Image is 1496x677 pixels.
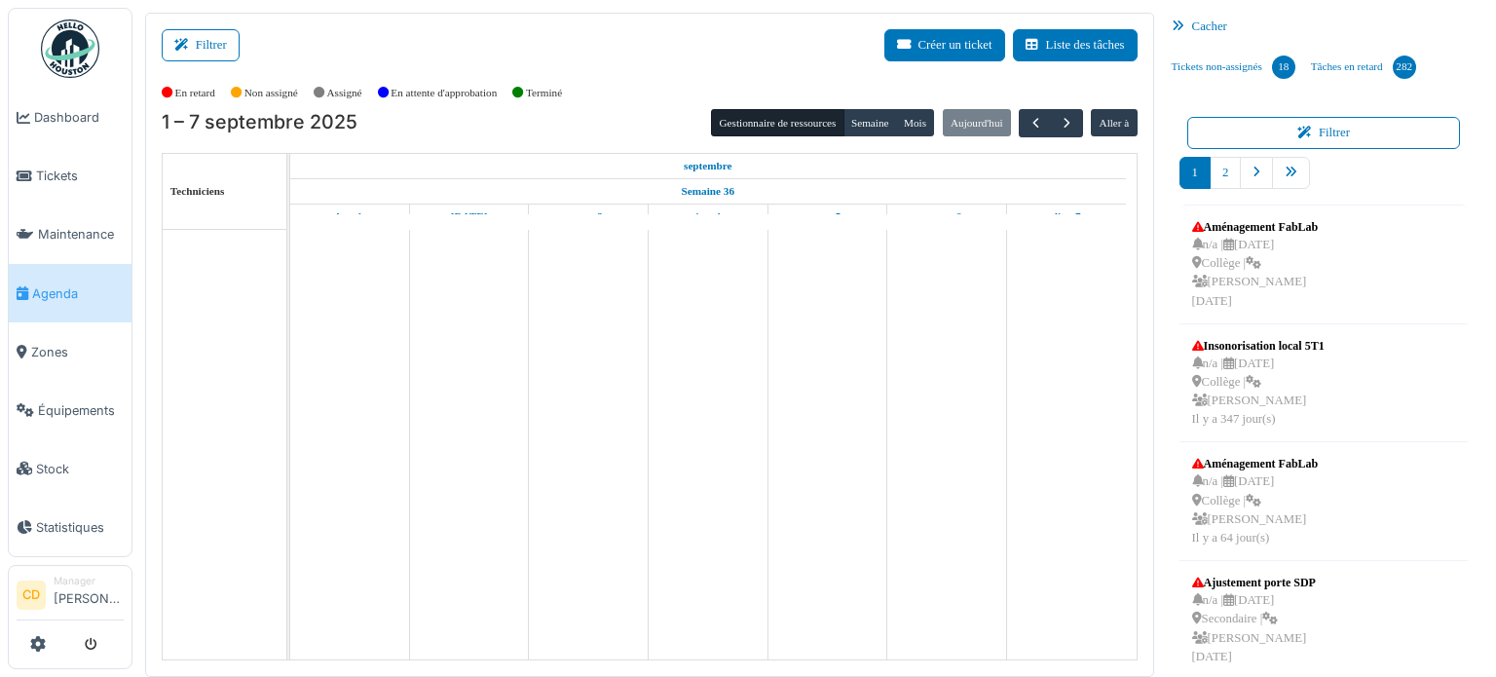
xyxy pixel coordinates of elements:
[9,264,131,322] a: Agenda
[1303,41,1424,94] a: Tâches en retard
[38,401,124,420] span: Équipements
[711,109,843,136] button: Gestionnaire de ressources
[1192,591,1316,666] div: n/a | [DATE] Secondaire | [PERSON_NAME] [DATE]
[1192,218,1319,236] div: Aménagement FabLab
[331,205,367,229] a: 1 septembre 2025
[9,439,131,498] a: Stock
[9,206,131,264] a: Maintenance
[36,167,124,185] span: Tickets
[17,581,46,610] li: CD
[843,109,897,136] button: Semaine
[170,185,225,197] span: Techniciens
[9,381,131,439] a: Équipements
[244,85,298,101] label: Non assigné
[1013,29,1138,61] button: Liste des tâches
[36,460,124,478] span: Stock
[31,343,124,361] span: Zones
[9,498,131,556] a: Statistiques
[1091,109,1137,136] button: Aller à
[36,518,124,537] span: Statistiques
[927,205,966,229] a: 6 septembre 2025
[54,574,124,616] li: [PERSON_NAME]
[679,154,737,178] a: 1 septembre 2025
[1192,455,1319,472] div: Aménagement FabLab
[1187,332,1329,434] a: Insonorisation local 5T1 n/a |[DATE] Collège | [PERSON_NAME]Il y a 347 jour(s)
[41,19,99,78] img: Badge_color-CXgf-gQk.svg
[691,205,726,229] a: 4 septembre 2025
[446,205,493,229] a: 2 septembre 2025
[1179,157,1469,205] nav: pager
[808,205,845,229] a: 5 septembre 2025
[1192,337,1325,355] div: Insonorisation local 5T1
[38,225,124,244] span: Maintenance
[54,574,124,588] div: Manager
[1192,574,1316,591] div: Ajustement porte SDP
[1047,205,1086,229] a: 7 septembre 2025
[9,147,131,206] a: Tickets
[1272,56,1295,79] div: 18
[1187,117,1461,149] button: Filtrer
[1210,157,1241,189] a: 2
[327,85,362,101] label: Assigné
[943,109,1011,136] button: Aujourd'hui
[32,284,124,303] span: Agenda
[391,85,497,101] label: En attente d'approbation
[162,29,240,61] button: Filtrer
[1019,109,1051,137] button: Précédent
[34,108,124,127] span: Dashboard
[175,85,215,101] label: En retard
[162,111,357,134] h2: 1 – 7 septembre 2025
[1164,13,1484,41] div: Cacher
[1051,109,1083,137] button: Suivant
[17,574,124,621] a: CD Manager[PERSON_NAME]
[1179,157,1211,189] a: 1
[896,109,935,136] button: Mois
[9,89,131,147] a: Dashboard
[569,205,607,229] a: 3 septembre 2025
[1187,213,1324,316] a: Aménagement FabLab n/a |[DATE] Collège | [PERSON_NAME][DATE]
[9,322,131,381] a: Zones
[677,179,739,204] a: Semaine 36
[1192,355,1325,430] div: n/a | [DATE] Collège | [PERSON_NAME] Il y a 347 jour(s)
[884,29,1005,61] button: Créer un ticket
[1192,236,1319,311] div: n/a | [DATE] Collège | [PERSON_NAME] [DATE]
[1192,472,1319,547] div: n/a | [DATE] Collège | [PERSON_NAME] Il y a 64 jour(s)
[1393,56,1416,79] div: 282
[1187,569,1321,671] a: Ajustement porte SDP n/a |[DATE] Secondaire | [PERSON_NAME][DATE]
[1164,41,1303,94] a: Tickets non-assignés
[526,85,562,101] label: Terminé
[1187,450,1324,552] a: Aménagement FabLab n/a |[DATE] Collège | [PERSON_NAME]Il y a 64 jour(s)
